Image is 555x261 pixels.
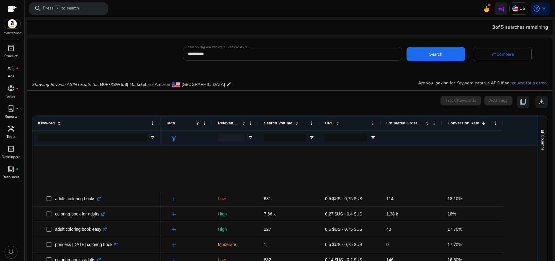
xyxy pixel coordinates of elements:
span: 18,10% [448,196,462,201]
p: Sales [6,94,15,99]
span: handyman [7,125,15,132]
p: Moderate [218,238,253,251]
span: 7,66 k [264,211,276,216]
p: Developers [2,154,20,160]
span: B0F7X8W5J3 [100,82,127,87]
a: request for a demo [510,80,547,86]
button: Search [407,47,465,61]
span: [GEOGRAPHIC_DATA] [182,82,225,87]
span: code_blocks [7,145,15,153]
span: | Marketplace: Amazon [127,82,170,87]
span: 18% [448,211,456,216]
span: campaign [7,64,15,72]
button: Compare [473,47,532,61]
p: Reports [5,114,17,119]
span: 0,5 $US - 0,75 $US [325,196,362,201]
button: Open Filter Menu [309,135,314,140]
p: adult coloring book easy [55,223,107,236]
p: adults coloring books [55,193,101,205]
p: Resources [2,174,20,180]
span: inventory_2 [7,44,15,52]
span: Search [429,51,442,57]
span: 1 [264,242,266,247]
button: Open Filter Menu [370,135,375,140]
button: Open Filter Menu [150,135,155,140]
p: coloring book for adults [55,208,105,220]
span: fiber_manual_record [16,107,18,110]
span: 3 [492,24,495,31]
span: add [170,226,178,233]
span: search [34,5,42,12]
p: Are you looking for Keyword data via API? If so, . [418,80,548,86]
span: download [538,98,545,105]
p: Low [218,193,253,205]
p: High [218,208,253,220]
span: add [170,241,178,248]
mat-icon: edit [227,80,231,88]
i: Showing Reverse ASIN results for: [32,82,99,87]
span: filter_alt [170,134,178,142]
span: add [170,195,178,203]
span: light_mode [7,248,15,256]
span: Tags [166,121,175,125]
span: keyboard_arrow_down [540,5,548,12]
input: Search Volume Filter Input [264,134,306,142]
p: Product [4,53,17,59]
span: 227 [264,227,271,232]
button: download [535,96,548,108]
span: lab_profile [7,105,15,112]
span: 1,38 k [386,211,398,216]
span: 40 [386,227,391,232]
span: 0 [386,242,389,247]
span: Columns [540,135,546,150]
span: add [170,211,178,218]
span: / [55,5,60,12]
span: Estimated Orders/Month [386,121,423,125]
p: High [218,223,253,236]
p: Press to search [43,5,79,12]
img: amazon.svg [4,19,21,28]
span: 0,27 $US - 0,4 $US [325,211,362,216]
span: fiber_manual_record [16,87,18,90]
p: Marketplace [4,31,21,35]
button: Open Filter Menu [248,135,253,140]
input: CPC Filter Input [325,134,367,142]
span: 0,5 $US - 0,75 $US [325,227,362,232]
span: CPC [325,121,333,125]
span: Relevance Score [218,121,239,125]
img: us.svg [512,6,518,12]
mat-label: Your next big win starts here—enter an ASIN [188,45,246,49]
p: US [519,3,525,14]
span: fiber_manual_record [16,67,18,69]
span: 0,5 $US - 0,75 $US [325,242,362,247]
input: Keyword Filter Input [38,134,146,142]
p: Ads [8,73,14,79]
div: of 5 searches remaining [492,24,548,31]
span: Keyword [38,121,55,125]
span: fiber_manual_record [16,168,18,170]
mat-icon: swap_horiz [491,51,497,57]
p: princess [DATE] coloring book [55,238,118,251]
p: Tools [6,134,16,139]
span: book_4 [7,165,15,173]
span: Search Volume [264,121,292,125]
span: 17,70% [448,242,462,247]
span: 17,70% [448,227,462,232]
span: account_circle [533,5,540,12]
span: 631 [264,196,271,201]
span: Compare [497,51,514,57]
span: donut_small [7,85,15,92]
span: Conversion Rate [448,121,479,125]
span: 114 [386,196,393,201]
